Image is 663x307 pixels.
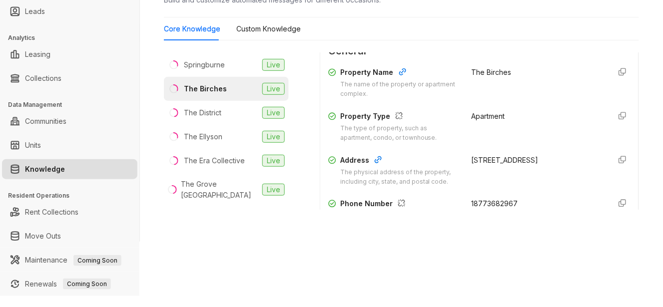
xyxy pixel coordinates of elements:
div: Core Knowledge [164,23,220,34]
span: Coming Soon [73,255,121,266]
div: The Era Collective [184,155,245,166]
li: Communities [2,111,137,131]
div: The name of the property or apartment complex. [341,80,460,99]
a: Leasing [25,44,50,64]
li: Collections [2,68,137,88]
a: Leads [25,1,45,21]
div: Springburne [184,59,225,70]
li: Rent Collections [2,202,137,222]
a: Rent Collections [25,202,78,222]
div: The District [184,107,221,118]
li: Leasing [2,44,137,64]
h3: Data Management [8,100,139,109]
li: Knowledge [2,159,137,179]
div: Property Type [340,111,460,124]
a: Collections [25,68,61,88]
li: Move Outs [2,226,137,246]
div: The Ellyson [184,131,222,142]
span: Live [262,83,285,95]
div: The physical address of the property, including city, state, and postal code. [340,168,460,187]
a: Knowledge [25,159,65,179]
div: The type of property, such as apartment, condo, or townhouse. [340,124,460,143]
div: The Birches [184,83,227,94]
a: Units [25,135,41,155]
div: Address [340,155,460,168]
span: 18773682967 [472,199,518,208]
li: Leads [2,1,137,21]
h3: Analytics [8,33,139,42]
span: Live [262,184,285,196]
a: Move Outs [25,226,61,246]
div: Phone Number [340,198,460,211]
span: Live [262,155,285,167]
h3: Resident Operations [8,191,139,200]
a: RenewalsComing Soon [25,274,111,294]
div: Custom Knowledge [236,23,301,34]
div: Property Name [341,67,460,80]
a: Communities [25,111,66,131]
span: Apartment [472,112,505,120]
div: [STREET_ADDRESS] [472,155,603,166]
li: Maintenance [2,250,137,270]
span: Live [262,131,285,143]
span: Live [262,59,285,71]
span: Coming Soon [63,279,111,290]
span: The Birches [472,68,512,76]
li: Renewals [2,274,137,294]
span: Live [262,107,285,119]
div: The Grove [GEOGRAPHIC_DATA] [181,179,258,201]
li: Units [2,135,137,155]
